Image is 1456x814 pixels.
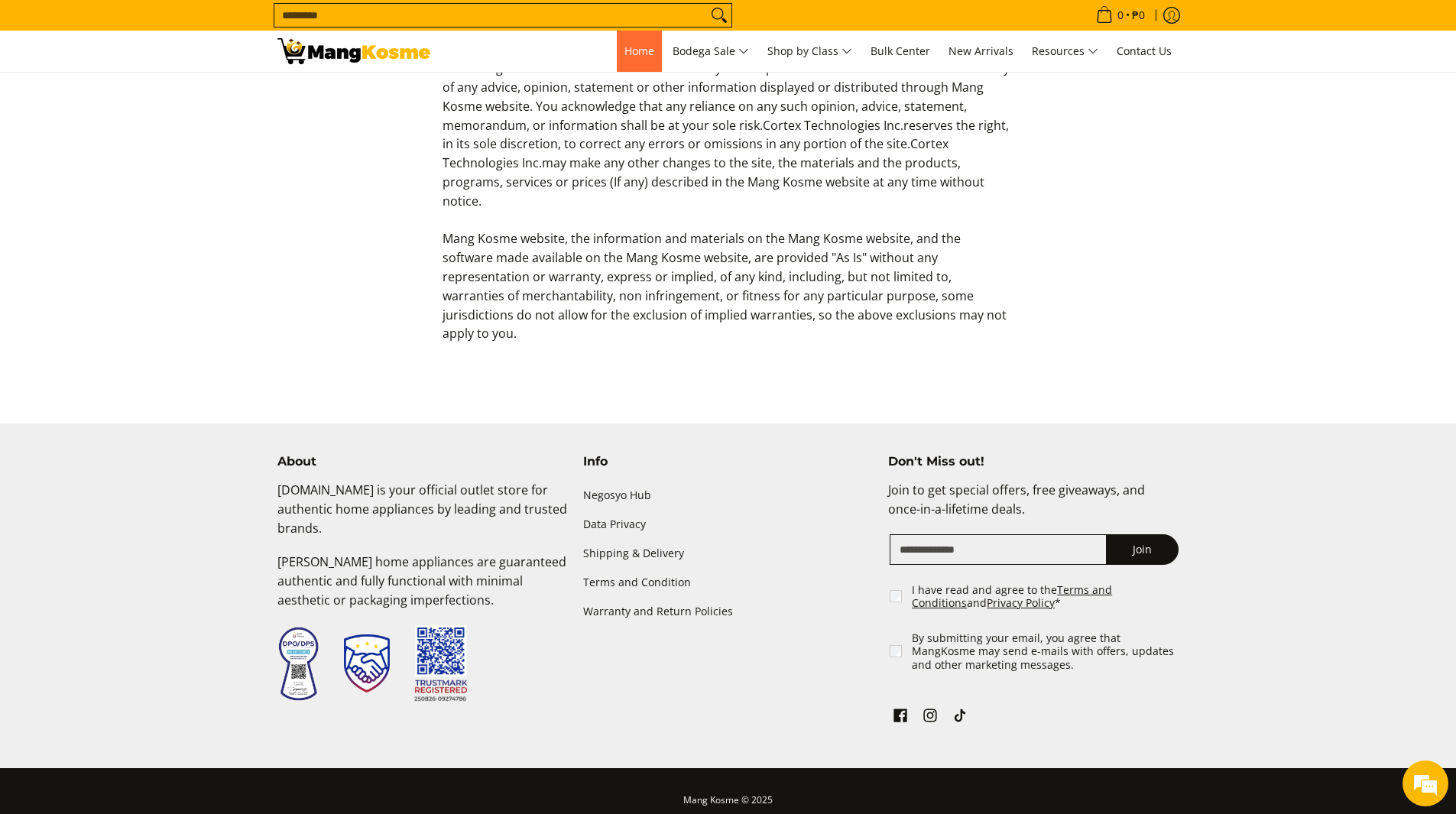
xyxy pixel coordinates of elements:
button: Search [707,4,731,27]
a: New Arrivals [941,31,1021,72]
span: Home [624,44,654,58]
span: ₱0 [1130,10,1147,21]
a: Bodega Sale [665,31,757,72]
span: Bulk Center [871,44,930,58]
a: Home [617,31,662,72]
span: Cortex Technologies Inc. [763,117,903,134]
p: Join to get special offers, free giveaways, and once-in-a-lifetime deals. [888,481,1179,534]
a: Contact Us [1109,31,1179,72]
p: [DOMAIN_NAME] is your official outlet store for authentic home appliances by leading and trusted ... [277,481,568,553]
img: Data Privacy Seal [277,626,319,702]
span: Contact Us [1117,44,1172,58]
span: Resources [1032,42,1098,61]
button: Join [1106,534,1179,565]
span: Bodega Sale [673,42,749,61]
span: Shop by Class [767,42,852,61]
a: Terms and Condition [583,568,874,597]
img: Terms and Conditions | Mang Kosme [277,38,430,64]
img: Trustmark Seal [344,634,390,692]
h4: About [277,454,568,469]
span: • [1091,7,1150,24]
p: [PERSON_NAME] home appliances are guaranteed authentic and fully functional with minimal aestheti... [277,553,568,624]
nav: Main Menu [446,31,1179,72]
img: Trustmark QR [414,625,468,702]
a: Terms and Conditions [912,582,1112,611]
label: I have read and agree to the and * [912,583,1180,610]
a: Negosyo Hub [583,481,874,510]
span: New Arrivals [949,44,1013,58]
a: Resources [1024,31,1106,72]
p: Disclaimer The materials on Mang Kosme website may contain inaccuracies and typographical errors.... [443,2,1013,358]
h4: Info [583,454,874,469]
label: By submitting your email, you agree that MangKosme may send e-mails with offers, updates and othe... [912,631,1180,672]
a: See Mang Kosme on Facebook [890,705,911,731]
a: Privacy Policy [987,595,1055,610]
a: See Mang Kosme on Instagram [919,705,941,731]
span: 0 [1115,10,1126,21]
a: Warranty and Return Policies [583,597,874,626]
a: Shipping & Delivery [583,539,874,568]
a: Data Privacy [583,510,874,539]
h4: Don't Miss out! [888,454,1179,469]
a: See Mang Kosme on TikTok [949,705,971,731]
a: Shop by Class [760,31,860,72]
a: Bulk Center [863,31,938,72]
